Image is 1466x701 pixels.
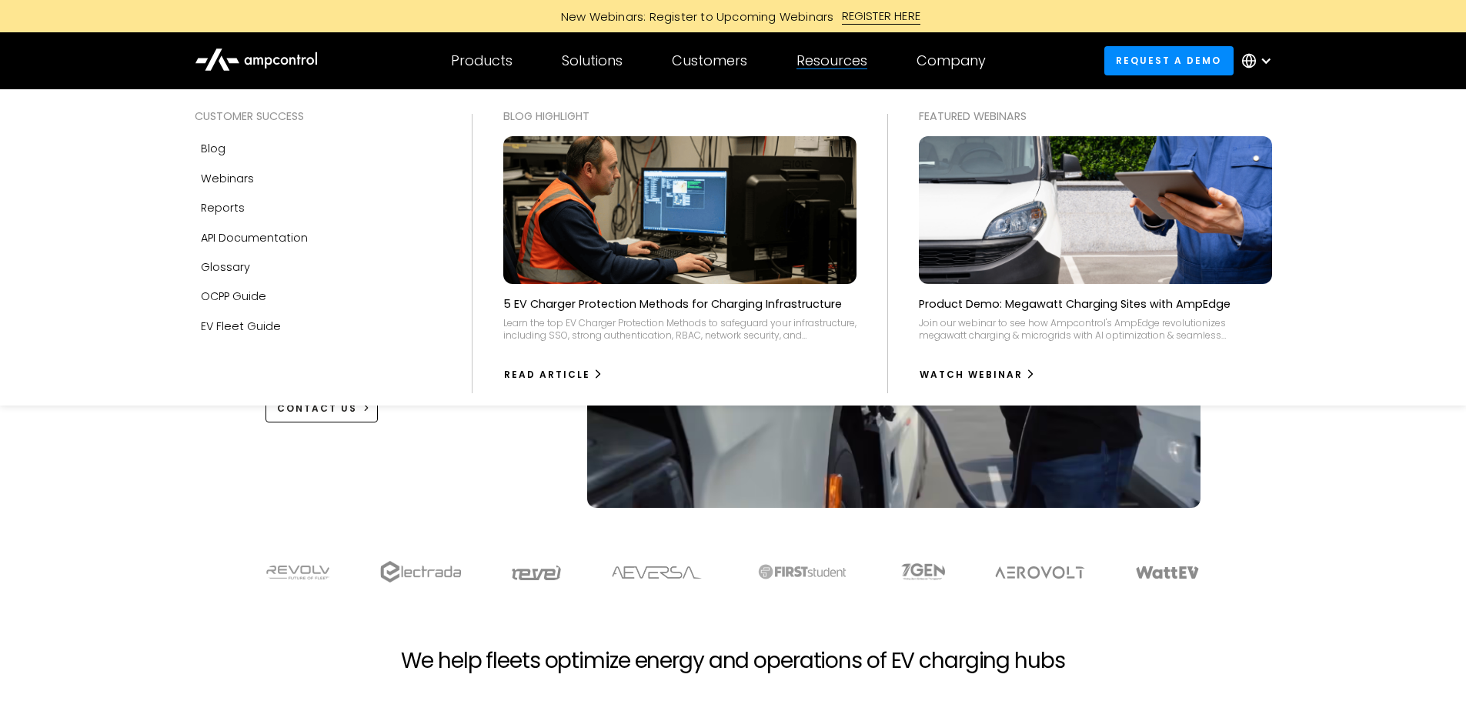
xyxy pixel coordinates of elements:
div: Read Article [504,368,590,382]
p: Product Demo: Megawatt Charging Sites with AmpEdge [919,296,1231,312]
div: Resources [796,52,867,69]
div: Customers [672,52,747,69]
div: Join our webinar to see how Ampcontrol's AmpEdge revolutionizes megawatt charging & microgrids wi... [919,317,1272,341]
div: Blog [201,140,225,157]
div: Company [917,52,986,69]
a: Blog [195,134,441,163]
img: WattEV logo [1135,566,1200,579]
img: Aerovolt Logo [994,566,1086,579]
a: EV Fleet Guide [195,312,441,341]
a: Read Article [503,362,604,387]
div: EV Fleet Guide [201,318,281,335]
div: OCPP Guide [201,288,266,305]
div: Products [451,52,513,69]
div: Solutions [562,52,623,69]
a: Reports [195,193,441,222]
a: Webinars [195,164,441,193]
a: watch webinar [919,362,1037,387]
div: watch webinar [920,368,1023,382]
div: Reports [201,199,245,216]
a: API Documentation [195,223,441,252]
div: CONTACT US [277,402,357,416]
div: Glossary [201,259,250,275]
h2: We help fleets optimize energy and operations of EV charging hubs [401,648,1064,674]
div: Webinars [201,170,254,187]
a: Glossary [195,252,441,282]
a: CONTACT US [265,394,379,422]
a: New Webinars: Register to Upcoming WebinarsREGISTER HERE [387,8,1080,25]
div: Blog Highlight [503,108,857,125]
a: Request a demo [1104,46,1234,75]
div: Featured webinars [919,108,1272,125]
img: electrada logo [380,561,461,582]
div: Learn the top EV Charger Protection Methods to safeguard your infrastructure, including SSO, stro... [503,317,857,341]
a: OCPP Guide [195,282,441,311]
div: REGISTER HERE [842,8,921,25]
p: 5 EV Charger Protection Methods for Charging Infrastructure [503,296,842,312]
div: Customer success [195,108,441,125]
div: API Documentation [201,229,308,246]
div: New Webinars: Register to Upcoming Webinars [546,8,842,25]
